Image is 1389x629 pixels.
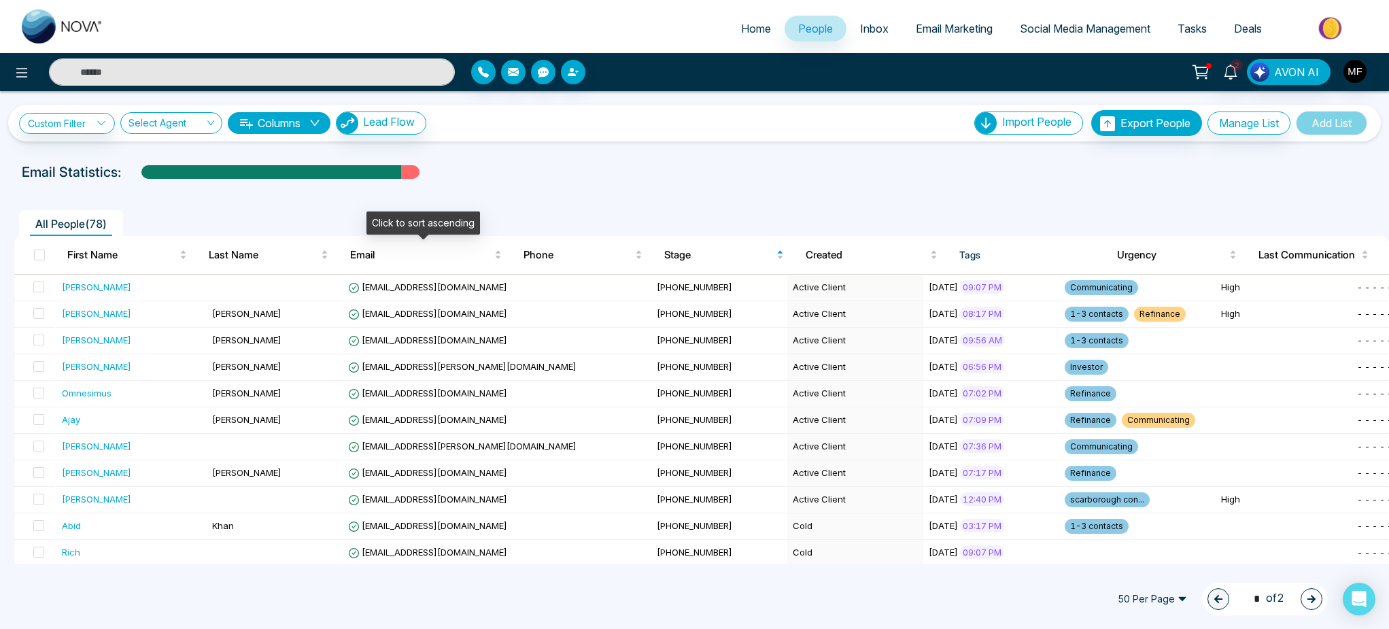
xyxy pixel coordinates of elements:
span: Stage [664,247,774,263]
span: Refinance [1065,386,1116,401]
span: [PHONE_NUMBER] [657,361,732,372]
span: [DATE] [929,547,958,558]
button: Manage List [1207,112,1290,135]
span: [DATE] [929,467,958,478]
span: [DATE] [929,520,958,531]
span: [DATE] [929,414,958,425]
span: Investor [1065,360,1108,375]
span: [PHONE_NUMBER] [657,335,732,345]
td: Active Client [787,407,923,434]
span: 1-3 contacts [1065,519,1129,534]
a: Email Marketing [902,16,1006,41]
a: Deals [1220,16,1275,41]
a: Tasks [1164,16,1220,41]
th: Email [339,236,513,274]
span: [EMAIL_ADDRESS][DOMAIN_NAME] [348,388,507,398]
span: 07:36 PM [960,439,1004,453]
span: Import People [1002,115,1071,129]
span: [EMAIL_ADDRESS][DOMAIN_NAME] [348,414,507,425]
span: [PHONE_NUMBER] [657,414,732,425]
span: Tasks [1178,22,1207,35]
span: [PERSON_NAME] [212,414,281,425]
span: [DATE] [929,282,958,292]
span: [PERSON_NAME] [212,361,281,372]
th: Tags [948,236,1106,274]
span: Email [350,247,492,263]
th: Created [795,236,948,274]
td: Active Client [787,301,923,328]
span: [EMAIL_ADDRESS][DOMAIN_NAME] [348,547,507,558]
span: [EMAIL_ADDRESS][DOMAIN_NAME] [348,308,507,319]
button: Lead Flow [336,112,426,135]
span: Created [806,247,927,263]
span: [EMAIL_ADDRESS][DOMAIN_NAME] [348,467,507,478]
span: 50 Per Page [1108,588,1197,610]
img: Lead Flow [1250,63,1269,82]
span: [DATE] [929,308,958,319]
td: Active Client [787,460,923,487]
span: Deals [1234,22,1262,35]
td: Active Client [787,381,923,407]
div: [PERSON_NAME] [62,439,131,453]
td: Active Client [787,354,923,381]
span: [PHONE_NUMBER] [657,441,732,452]
span: Inbox [860,22,889,35]
td: High [1216,487,1352,513]
td: Active Client [787,328,923,354]
span: 07:17 PM [960,466,1004,479]
span: 07:02 PM [960,386,1004,400]
div: Abid [62,519,81,532]
span: [PERSON_NAME] [212,335,281,345]
td: High [1216,275,1352,301]
span: [PHONE_NUMBER] [657,308,732,319]
button: Columnsdown [228,112,330,134]
span: [PERSON_NAME] [212,467,281,478]
span: 09:07 PM [960,280,1004,294]
span: scarborough con... [1065,492,1150,507]
span: [PHONE_NUMBER] [657,282,732,292]
img: Lead Flow [337,112,358,134]
span: [EMAIL_ADDRESS][DOMAIN_NAME] [348,520,507,531]
span: Email Marketing [916,22,993,35]
td: Active Client [787,434,923,460]
td: Active Client [787,275,923,301]
span: Urgency [1117,247,1227,263]
th: Phone [513,236,654,274]
a: People [785,16,846,41]
p: Email Statistics: [22,162,121,182]
span: Refinance [1134,307,1186,322]
span: [DATE] [929,441,958,452]
span: Social Media Management [1020,22,1150,35]
td: Cold [787,540,923,566]
span: [DATE] [929,388,958,398]
button: AVON AI [1247,59,1331,85]
span: [PHONE_NUMBER] [657,388,732,398]
th: First Name [56,236,198,274]
span: Phone [524,247,633,263]
span: 03:17 PM [960,519,1004,532]
span: Refinance [1065,413,1116,428]
span: 07:09 PM [960,413,1004,426]
span: People [798,22,833,35]
span: 2 [1231,59,1243,71]
span: [EMAIL_ADDRESS][DOMAIN_NAME] [348,494,507,505]
span: 06:56 PM [960,360,1004,373]
img: Market-place.gif [1282,13,1381,44]
div: Click to sort ascending [366,211,480,235]
span: Export People [1120,116,1190,130]
span: 08:17 PM [960,307,1004,320]
a: 2 [1214,59,1247,83]
span: [PHONE_NUMBER] [657,494,732,505]
div: [PERSON_NAME] [62,360,131,373]
div: Omnesimus [62,386,112,400]
span: [DATE] [929,361,958,372]
span: [DATE] [929,494,958,505]
div: [PERSON_NAME] [62,280,131,294]
td: High [1216,301,1352,328]
div: [PERSON_NAME] [62,466,131,479]
span: [PHONE_NUMBER] [657,547,732,558]
div: [PERSON_NAME] [62,492,131,506]
span: [PHONE_NUMBER] [657,520,732,531]
span: [EMAIL_ADDRESS][DOMAIN_NAME] [348,282,507,292]
span: down [309,118,320,129]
